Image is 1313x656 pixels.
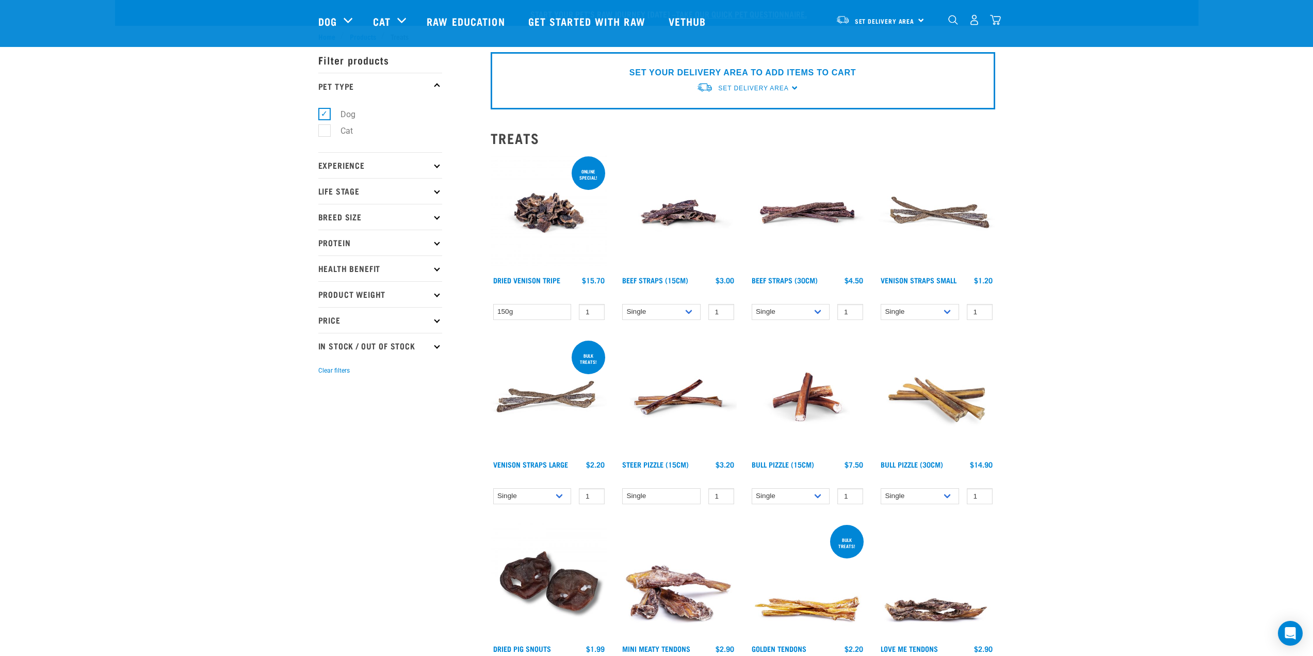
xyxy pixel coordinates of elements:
a: Golden Tendons [752,647,806,650]
div: $2.20 [586,460,605,469]
p: Life Stage [318,178,442,204]
p: Product Weight [318,281,442,307]
img: Raw Essentials Beef Straps 6 Pack [749,154,866,271]
div: $2.20 [845,645,863,653]
p: Price [318,307,442,333]
input: 1 [837,304,863,320]
div: $2.90 [716,645,734,653]
a: Dried Venison Tripe [493,278,560,282]
img: Bull Pizzle [749,339,866,456]
input: 1 [967,488,993,504]
img: home-icon-1@2x.png [948,15,958,25]
div: BULK TREATS! [572,348,605,370]
img: Pile Of Love Tendons For Pets [878,523,995,640]
a: Venison Straps Large [493,462,568,466]
input: 1 [579,304,605,320]
p: Breed Size [318,204,442,230]
img: user.png [969,14,980,25]
p: Pet Type [318,73,442,99]
div: $3.20 [716,460,734,469]
h2: Treats [491,130,995,146]
a: Cat [373,13,391,29]
img: van-moving.png [696,82,713,93]
img: 1289 Mini Tendons 01 [620,523,737,640]
img: Raw Essentials Beef Straps 15cm 6 Pack [620,154,737,271]
img: 1293 Golden Tendons 01 [749,523,866,640]
div: $2.90 [974,645,993,653]
input: 1 [708,304,734,320]
p: In Stock / Out Of Stock [318,333,442,359]
a: Steer Pizzle (15cm) [622,462,689,466]
a: Mini Meaty Tendons [622,647,690,650]
div: Open Intercom Messenger [1278,621,1303,646]
a: Dried Pig Snouts [493,647,551,650]
p: Filter products [318,47,442,73]
input: 1 [579,488,605,504]
img: van-moving.png [836,15,850,24]
input: 1 [967,304,993,320]
p: SET YOUR DELIVERY AREA TO ADD ITEMS TO CART [629,67,856,79]
label: Dog [324,108,360,121]
a: Bull Pizzle (30cm) [881,462,943,466]
div: ONLINE SPECIAL! [572,164,605,185]
img: Dried Vension Tripe 1691 [491,154,608,271]
a: Love Me Tendons [881,647,938,650]
p: Experience [318,152,442,178]
a: Vethub [658,1,719,42]
div: $15.70 [582,276,605,284]
div: $1.20 [974,276,993,284]
div: $14.90 [970,460,993,469]
a: Bull Pizzle (15cm) [752,462,814,466]
div: $4.50 [845,276,863,284]
button: Clear filters [318,366,350,375]
span: Set Delivery Area [718,85,788,92]
div: $1.99 [586,645,605,653]
p: Health Benefit [318,255,442,281]
div: $3.00 [716,276,734,284]
a: Venison Straps Small [881,278,957,282]
a: Raw Education [416,1,517,42]
input: 1 [708,488,734,504]
img: Raw Essentials Steer Pizzle 15cm [620,339,737,456]
p: Protein [318,230,442,255]
input: 1 [837,488,863,504]
div: Bulk treats! [830,532,864,554]
a: Get started with Raw [518,1,658,42]
label: Cat [324,124,357,137]
a: Beef Straps (15cm) [622,278,688,282]
img: IMG 9990 [491,523,608,640]
span: Set Delivery Area [855,19,915,23]
a: Beef Straps (30cm) [752,278,818,282]
img: Venison Straps [878,154,995,271]
img: home-icon@2x.png [990,14,1001,25]
img: Stack of 3 Venison Straps Treats for Pets [491,339,608,456]
div: $7.50 [845,460,863,469]
a: Dog [318,13,337,29]
img: Bull Pizzle 30cm for Dogs [878,339,995,456]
